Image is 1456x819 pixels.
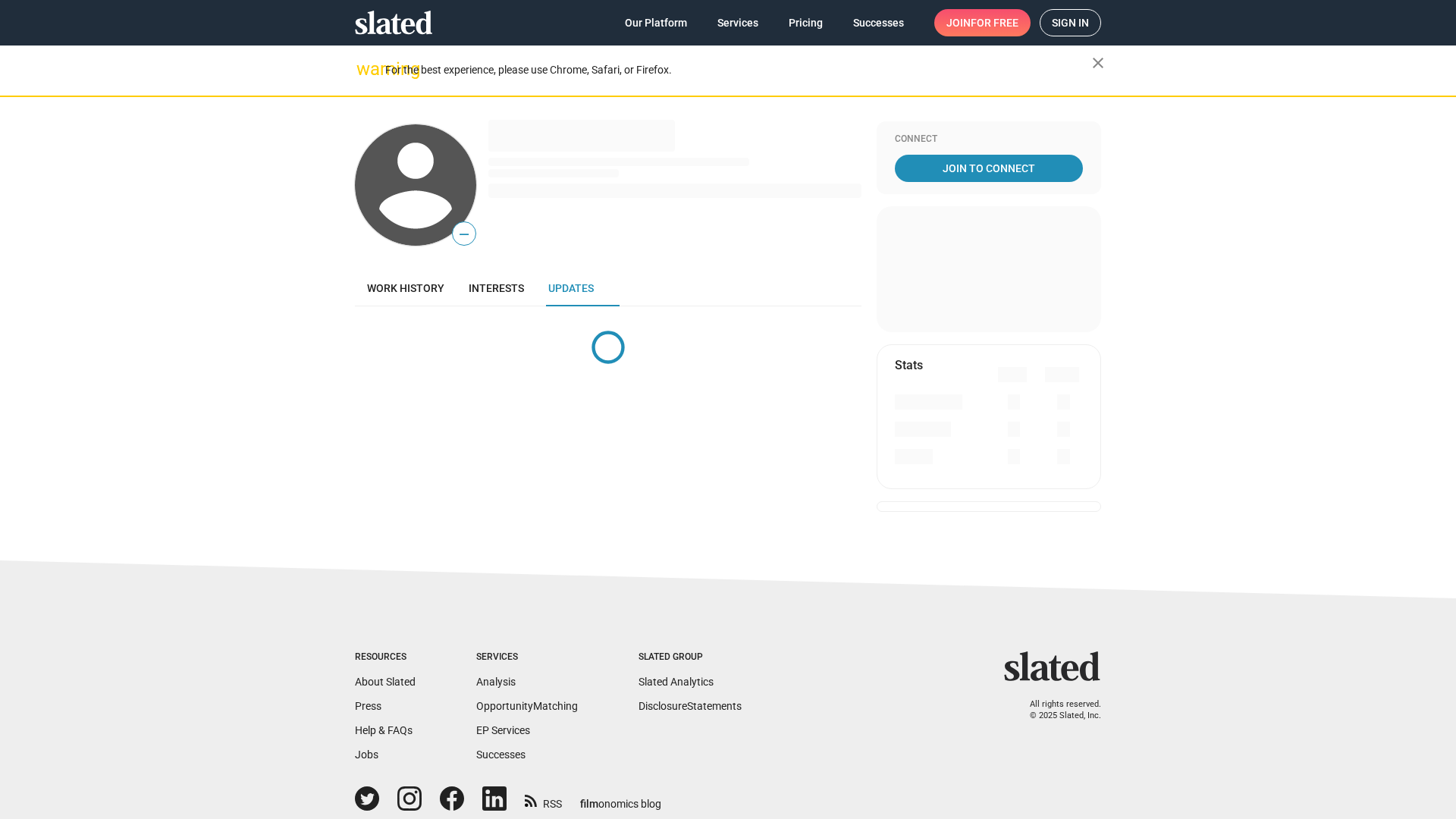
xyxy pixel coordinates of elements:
mat-icon: close [1089,54,1107,72]
a: Sign in [1040,9,1101,36]
a: Help & FAQs [355,724,413,736]
a: OpportunityMatching [476,700,578,712]
a: DisclosureStatements [639,700,742,712]
p: All rights reserved. © 2025 Slated, Inc. [1014,699,1101,721]
span: Pricing [789,9,823,36]
a: EP Services [476,724,530,736]
span: Our Platform [625,9,687,36]
span: Successes [853,9,904,36]
span: Join To Connect [898,155,1080,182]
a: filmonomics blog [580,785,661,811]
span: film [580,798,598,810]
a: Pricing [777,9,835,36]
a: Interests [457,270,536,306]
a: Updates [536,270,606,306]
a: Join To Connect [895,155,1083,182]
mat-card-title: Stats [895,357,923,373]
span: Work history [367,282,444,294]
div: Resources [355,651,416,664]
span: Interests [469,282,524,294]
span: Sign in [1052,10,1089,36]
a: Joinfor free [934,9,1031,36]
a: Successes [476,748,526,761]
a: Successes [841,9,916,36]
mat-icon: warning [356,60,375,78]
a: RSS [525,788,562,811]
div: Slated Group [639,651,742,664]
a: Services [705,9,770,36]
div: Connect [895,133,1083,146]
a: Slated Analytics [639,676,714,688]
span: Services [717,9,758,36]
a: About Slated [355,676,416,688]
span: Updates [548,282,594,294]
div: Services [476,651,578,664]
div: For the best experience, please use Chrome, Safari, or Firefox. [385,60,1092,80]
a: Work history [355,270,457,306]
span: — [453,224,475,244]
a: Jobs [355,748,378,761]
a: Press [355,700,381,712]
a: Analysis [476,676,516,688]
span: Join [946,9,1018,36]
a: Our Platform [613,9,699,36]
span: for free [971,9,1018,36]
